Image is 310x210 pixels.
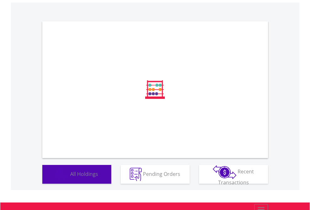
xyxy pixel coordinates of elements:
[143,170,180,177] span: Pending Orders
[213,165,236,179] img: transactions-zar-wht.png
[199,165,268,184] button: Recent Transactions
[130,168,142,181] img: pending_instructions-wht.png
[55,168,69,181] img: holdings-wht.png
[121,165,190,184] button: Pending Orders
[70,170,98,177] span: All Holdings
[42,165,111,184] button: All Holdings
